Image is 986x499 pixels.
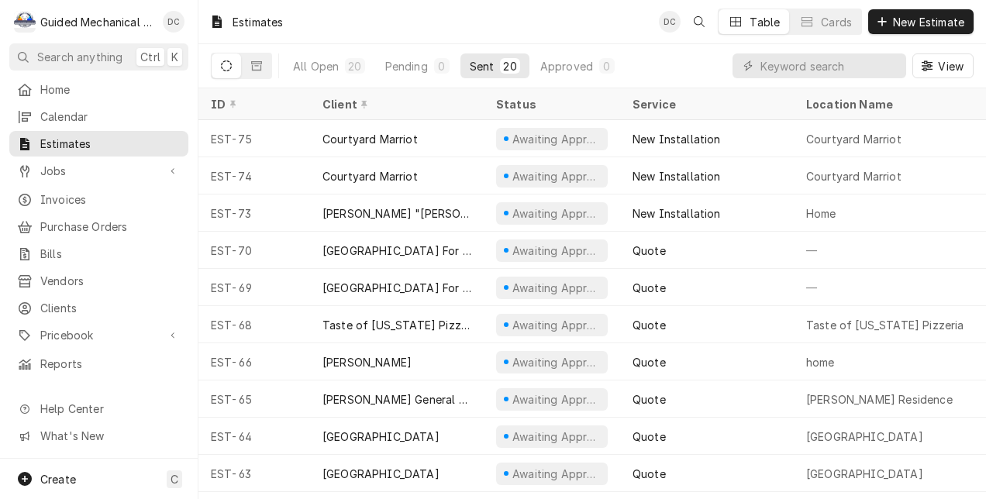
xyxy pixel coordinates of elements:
[322,243,471,259] div: [GEOGRAPHIC_DATA] For Rehabilitation And Healing
[322,317,471,333] div: Taste of [US_STATE] Pizzeria
[198,120,310,157] div: EST-75
[912,53,974,78] button: View
[806,391,953,408] div: [PERSON_NAME] Residence
[633,391,666,408] div: Quote
[198,343,310,380] div: EST-66
[322,391,471,408] div: [PERSON_NAME] General Contractor, Inc.
[37,49,122,65] span: Search anything
[806,131,902,147] div: Courtyard Marriot
[40,246,181,262] span: Bills
[9,214,188,239] a: Purchase Orders
[511,205,602,222] div: Awaiting Approval
[806,205,836,222] div: Home
[9,351,188,377] a: Reports
[40,428,179,444] span: What's New
[9,187,188,212] a: Invoices
[198,269,310,306] div: EST-69
[633,280,666,296] div: Quote
[806,317,964,333] div: Taste of [US_STATE] Pizzeria
[633,466,666,482] div: Quote
[40,273,181,289] span: Vendors
[40,356,181,372] span: Reports
[511,428,602,445] div: Awaiting Approval
[385,58,428,74] div: Pending
[750,14,780,30] div: Table
[503,58,516,74] div: 20
[9,77,188,102] a: Home
[9,158,188,184] a: Go to Jobs
[890,14,967,30] span: New Estimate
[511,391,602,408] div: Awaiting Approval
[806,168,902,184] div: Courtyard Marriot
[633,131,721,147] div: New Installation
[935,58,967,74] span: View
[806,466,923,482] div: [GEOGRAPHIC_DATA]
[322,466,440,482] div: [GEOGRAPHIC_DATA]
[806,354,835,370] div: home
[40,327,157,343] span: Pricebook
[821,14,852,30] div: Cards
[322,96,468,112] div: Client
[659,11,681,33] div: DC
[40,191,181,208] span: Invoices
[198,380,310,418] div: EST-65
[163,11,184,33] div: Daniel Cornell's Avatar
[9,423,188,449] a: Go to What's New
[40,136,181,152] span: Estimates
[322,428,440,445] div: [GEOGRAPHIC_DATA]
[40,14,154,30] div: Guided Mechanical Services, LLC
[198,306,310,343] div: EST-68
[602,58,612,74] div: 0
[40,300,181,316] span: Clients
[14,11,36,33] div: Guided Mechanical Services, LLC's Avatar
[437,58,446,74] div: 0
[511,131,602,147] div: Awaiting Approval
[511,280,602,296] div: Awaiting Approval
[9,396,188,422] a: Go to Help Center
[687,9,712,34] button: Open search
[868,9,974,34] button: New Estimate
[40,473,76,486] span: Create
[511,168,602,184] div: Awaiting Approval
[40,81,181,98] span: Home
[322,205,471,222] div: [PERSON_NAME] "[PERSON_NAME]
[211,96,295,112] div: ID
[9,322,188,348] a: Go to Pricebook
[633,428,666,445] div: Quote
[40,401,179,417] span: Help Center
[633,354,666,370] div: Quote
[322,168,418,184] div: Courtyard Marriot
[198,194,310,232] div: EST-73
[9,43,188,71] button: Search anythingCtrlK
[198,157,310,194] div: EST-74
[633,317,666,333] div: Quote
[9,241,188,267] a: Bills
[198,418,310,455] div: EST-64
[322,354,412,370] div: [PERSON_NAME]
[633,205,721,222] div: New Installation
[40,163,157,179] span: Jobs
[348,58,361,74] div: 20
[9,295,188,321] a: Clients
[470,58,495,74] div: Sent
[511,354,602,370] div: Awaiting Approval
[633,243,666,259] div: Quote
[659,11,681,33] div: Daniel Cornell's Avatar
[806,428,923,445] div: [GEOGRAPHIC_DATA]
[14,11,36,33] div: G
[198,455,310,492] div: EST-63
[511,243,602,259] div: Awaiting Approval
[540,58,593,74] div: Approved
[163,11,184,33] div: DC
[496,96,605,112] div: Status
[9,268,188,294] a: Vendors
[198,232,310,269] div: EST-70
[633,96,778,112] div: Service
[322,280,471,296] div: [GEOGRAPHIC_DATA] For Rehabilitation And Healing
[40,219,181,235] span: Purchase Orders
[9,104,188,129] a: Calendar
[40,108,181,125] span: Calendar
[511,466,602,482] div: Awaiting Approval
[633,168,721,184] div: New Installation
[760,53,898,78] input: Keyword search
